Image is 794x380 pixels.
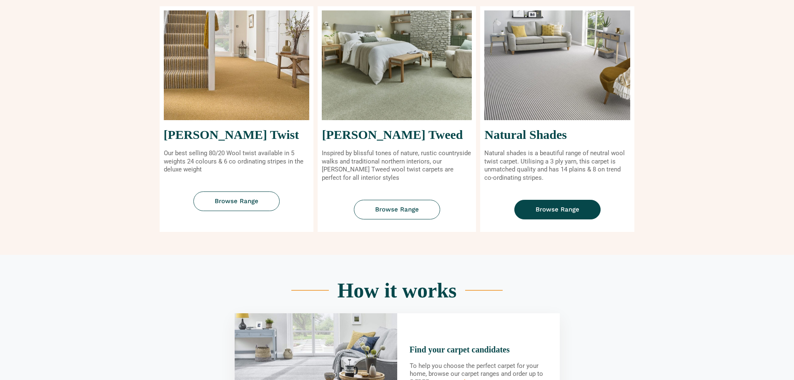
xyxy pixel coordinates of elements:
[193,191,280,211] a: Browse Range
[337,280,456,301] h2: How it works
[484,149,630,182] p: Natural shades is a beautiful range of neutral wool twist carpet. Utilising a 3 ply yarn, this ca...
[484,128,630,141] h2: Natural Shades
[322,128,472,141] h2: [PERSON_NAME] Tweed
[375,206,419,213] span: Browse Range
[410,345,547,354] h3: Find your carpet candidates
[164,128,310,141] h2: [PERSON_NAME] Twist
[514,200,601,219] a: Browse Range
[536,206,579,213] span: Browse Range
[354,200,440,219] a: Browse Range
[215,198,258,204] span: Browse Range
[164,149,310,174] p: Our best selling 80/20 Wool twist available in 5 weights 24 colours & 6 co ordinating stripes in ...
[322,149,472,182] p: Inspired by blissful tones of nature, rustic countryside walks and traditional northern interiors...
